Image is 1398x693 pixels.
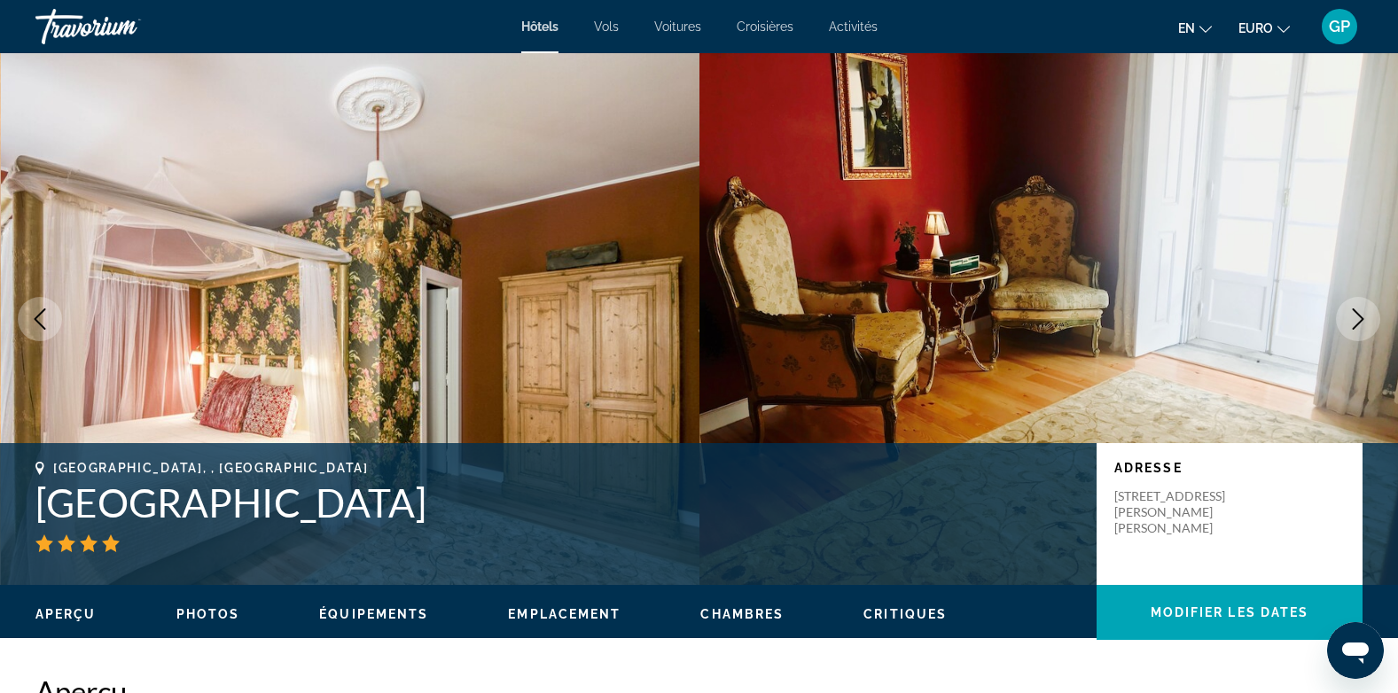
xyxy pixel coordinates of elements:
span: Équipements [319,607,428,621]
p: Adresse [1114,461,1345,475]
a: Activités [829,19,878,34]
a: Travorium [35,4,213,50]
span: Aperçu [35,607,97,621]
button: Image suivante [1336,297,1380,341]
button: Aperçu [35,606,97,622]
iframe: Bouton de lancement de la fenêtre de messagerie [1327,622,1384,679]
span: en [1178,21,1195,35]
span: Modifier les dates [1151,605,1309,619]
a: Hôtels [521,19,558,34]
button: Changer la langue [1178,15,1212,41]
button: Emplacement [508,606,621,622]
button: Équipements [319,606,428,622]
span: [GEOGRAPHIC_DATA], , [GEOGRAPHIC_DATA] [53,461,369,475]
span: Critiques [863,607,947,621]
p: [STREET_ADDRESS][PERSON_NAME][PERSON_NAME] [1114,488,1256,536]
span: GP [1329,18,1350,35]
a: Vols [594,19,619,34]
button: Menu utilisateur [1316,8,1363,45]
a: Voitures [654,19,701,34]
span: Emplacement [508,607,621,621]
button: Image précédente [18,297,62,341]
span: Chambres [700,607,784,621]
span: Photos [176,607,240,621]
a: Croisières [737,19,793,34]
button: Changer de devise [1238,15,1290,41]
button: Critiques [863,606,947,622]
button: Chambres [700,606,784,622]
h1: [GEOGRAPHIC_DATA] [35,479,1079,526]
button: Photos [176,606,240,622]
button: Modifier les dates [1097,585,1363,640]
span: EURO [1238,21,1273,35]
